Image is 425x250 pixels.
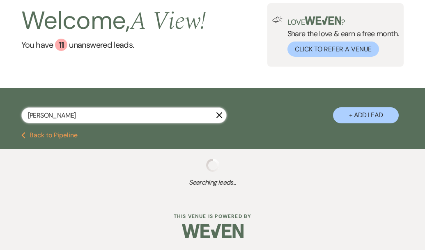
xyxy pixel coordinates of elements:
div: 11 [55,39,67,51]
a: You have 11 unanswered leads. [21,39,206,51]
button: + Add Lead [333,107,399,123]
img: loading spinner [206,159,219,172]
p: Love ? [287,16,399,26]
span: A View ! [130,2,206,40]
span: Searching leads... [21,178,404,187]
h2: Welcome, [21,3,206,39]
img: Weven Logo [182,217,244,245]
input: Search by name, event date, email address or phone number [21,107,227,123]
img: weven-logo-green.svg [305,16,341,25]
div: Share the love & earn a free month. [283,16,399,57]
img: loud-speaker-illustration.svg [272,16,283,23]
button: Click to Refer a Venue [287,42,379,57]
button: Back to Pipeline [21,132,78,139]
